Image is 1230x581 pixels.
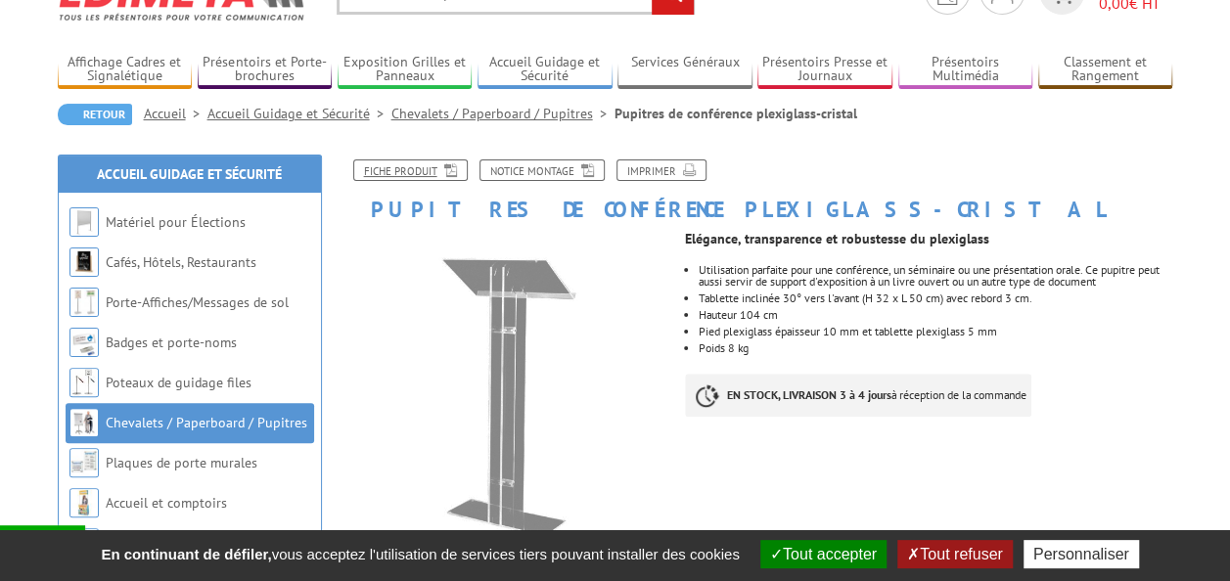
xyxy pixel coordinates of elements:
[106,414,307,431] a: Chevalets / Paperboard / Pupitres
[106,494,227,512] a: Accueil et comptoirs
[699,264,1172,288] li: Utilisation parfaite pour une conférence, un séminaire ou une présentation orale. Ce pupitre peut...
[106,253,256,271] a: Cafés, Hôtels, Restaurants
[106,454,257,471] a: Plaques de porte murales
[58,104,132,125] a: Retour
[106,213,246,231] a: Matériel pour Élections
[615,104,857,123] li: Pupitres de conférence plexiglass-cristal
[69,408,99,437] img: Chevalets / Paperboard / Pupitres
[69,368,99,397] img: Poteaux de guidage files
[699,326,1172,337] li: Pied plexiglass épaisseur 10 mm et tablette plexiglass 5 mm
[478,54,613,86] a: Accueil Guidage et Sécurité
[1038,54,1173,86] a: Classement et Rangement
[69,488,99,517] img: Accueil et comptoirs
[897,540,1012,568] button: Tout refuser
[69,328,99,357] img: Badges et porte-noms
[101,546,271,562] strong: En continuant de défiler,
[338,54,473,86] a: Exposition Grilles et Panneaux
[727,387,891,402] strong: EN STOCK, LIVRAISON 3 à 4 jours
[617,54,752,86] a: Services Généraux
[342,231,671,560] img: pupitres_et_comptoirs_4906.jpg
[479,159,605,181] a: Notice Montage
[699,342,1172,354] li: Poids 8 kg
[91,546,749,562] span: vous acceptez l'utilisation de services tiers pouvant installer des cookies
[699,309,1172,321] li: Hauteur 104 cm
[69,448,99,477] img: Plaques de porte murales
[760,540,887,568] button: Tout accepter
[97,165,282,183] a: Accueil Guidage et Sécurité
[106,334,237,351] a: Badges et porte-noms
[685,230,989,247] strong: Elégance, transparence et robustesse du plexiglass
[616,159,706,181] a: Imprimer
[757,54,892,86] a: Présentoirs Presse et Journaux
[353,159,468,181] a: Fiche produit
[1024,540,1139,568] button: Personnaliser (fenêtre modale)
[685,374,1031,417] p: à réception de la commande
[106,374,251,391] a: Poteaux de guidage files
[58,54,193,86] a: Affichage Cadres et Signalétique
[69,207,99,237] img: Matériel pour Élections
[144,105,207,122] a: Accueil
[198,54,333,86] a: Présentoirs et Porte-brochures
[69,288,99,317] img: Porte-Affiches/Messages de sol
[898,54,1033,86] a: Présentoirs Multimédia
[106,293,289,311] a: Porte-Affiches/Messages de sol
[391,105,615,122] a: Chevalets / Paperboard / Pupitres
[69,247,99,277] img: Cafés, Hôtels, Restaurants
[207,105,391,122] a: Accueil Guidage et Sécurité
[699,292,1172,304] li: Tablette inclinée 30° vers l'avant (H 32 x L 50 cm) avec rebord 3 cm.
